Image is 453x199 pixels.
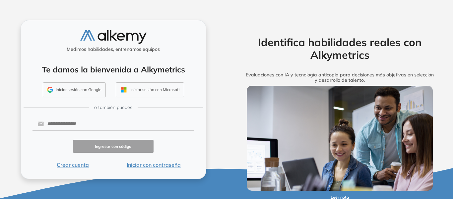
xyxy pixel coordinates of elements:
[32,161,113,169] button: Crear cuenta
[247,86,433,191] img: img-more-info
[94,104,132,111] span: o también puedes
[47,87,53,93] img: GMAIL_ICON
[24,47,203,52] h5: Medimos habilidades, entrenamos equipos
[73,140,154,153] button: Ingresar con código
[43,82,106,98] button: Iniciar sesión con Google
[236,36,443,61] h2: Identifica habilidades reales con Alkymetrics
[30,65,197,74] h4: Te damos la bienvenida a Alkymetrics
[236,72,443,83] h5: Evaluaciones con IA y tecnología anticopia para decisiones más objetivas en selección y desarroll...
[116,82,184,98] button: Iniciar sesión con Microsoft
[120,86,128,94] img: OUTLOOK_ICON
[80,30,147,44] img: logo-alkemy
[113,161,194,169] button: Iniciar con contraseña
